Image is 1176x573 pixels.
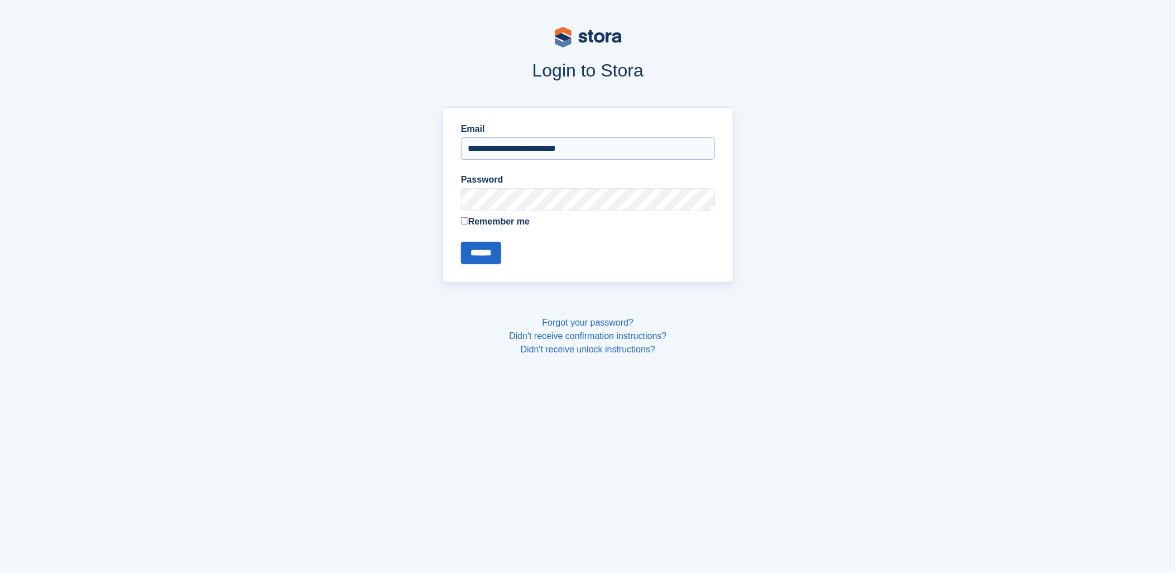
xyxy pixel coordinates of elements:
label: Remember me [461,215,715,228]
input: Remember me [461,217,468,225]
a: Didn't receive confirmation instructions? [509,331,666,341]
label: Email [461,122,715,136]
img: stora-logo-53a41332b3708ae10de48c4981b4e9114cc0af31d8433b30ea865607fb682f29.svg [555,27,622,47]
label: Password [461,173,715,187]
a: Forgot your password? [543,318,634,327]
a: Didn't receive unlock instructions? [521,345,655,354]
h1: Login to Stora [230,60,947,80]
